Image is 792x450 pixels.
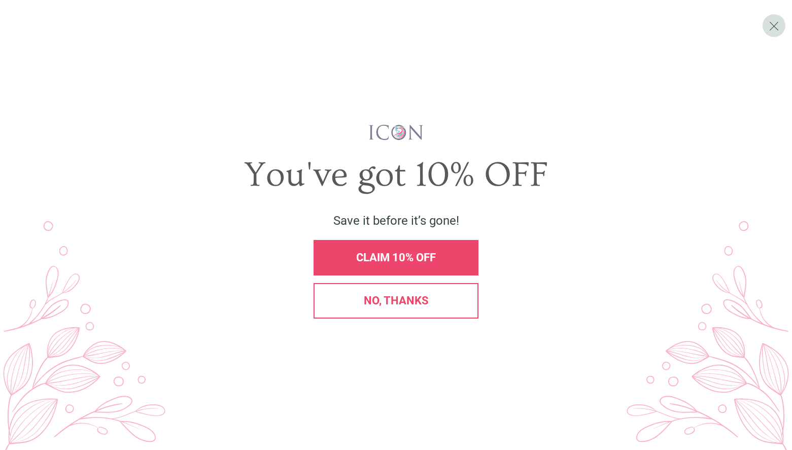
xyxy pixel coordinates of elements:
[356,251,436,264] span: CLAIM 10% OFF
[244,155,548,195] span: You've got 10% OFF
[333,214,459,228] span: Save it before it’s gone!
[367,124,425,141] img: iconwallstickersl_1754656298800.png
[769,18,779,33] span: X
[364,294,429,307] span: No, thanks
